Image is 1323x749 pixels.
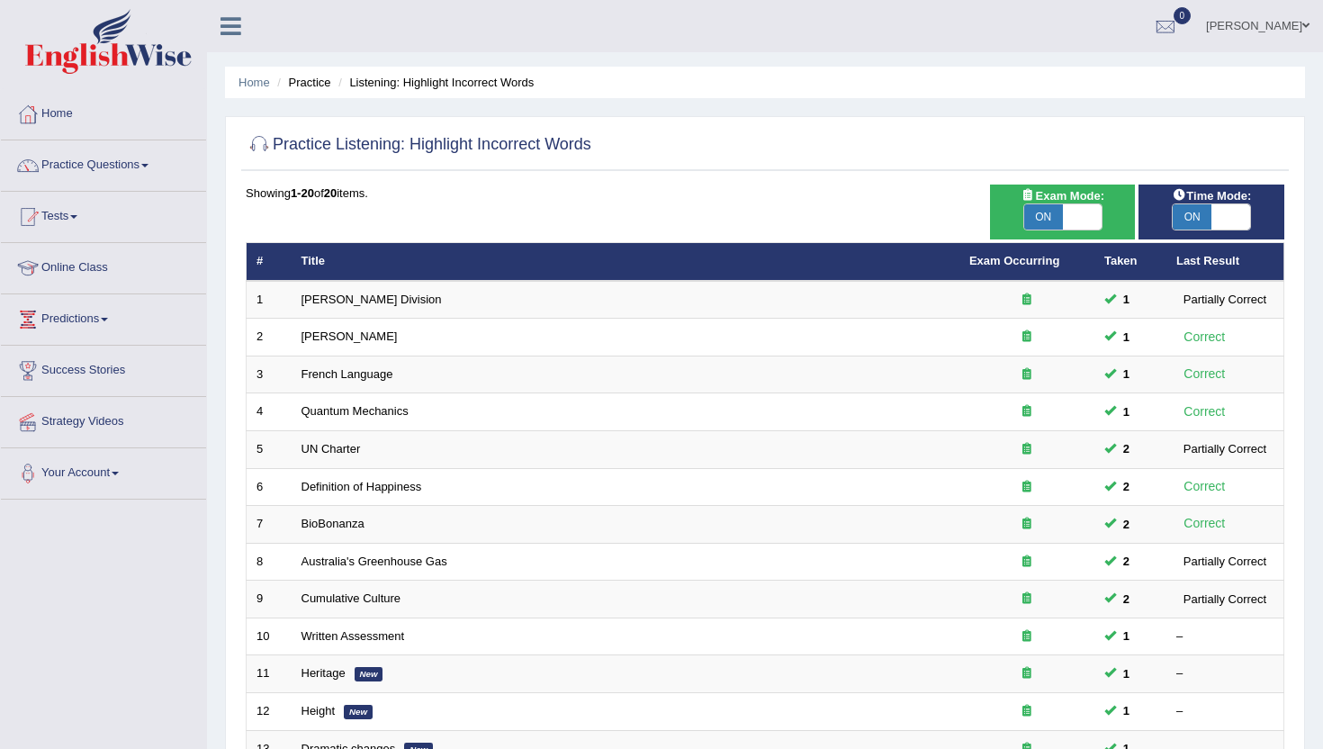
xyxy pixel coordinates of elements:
[1174,7,1192,24] span: 0
[1,397,206,442] a: Strategy Videos
[247,243,292,281] th: #
[301,629,405,643] a: Written Assessment
[1176,402,1233,422] div: Correct
[301,329,398,343] a: [PERSON_NAME]
[1116,590,1137,609] span: You can still take this question
[1176,665,1273,682] div: –
[1116,365,1137,384] span: You can still take this question
[1176,327,1233,347] div: Correct
[1116,552,1137,571] span: You can still take this question
[1116,701,1137,720] span: You can still take this question
[247,506,292,544] td: 7
[969,591,1084,608] div: Exam occurring question
[1176,703,1273,720] div: –
[969,366,1084,384] div: Exam occurring question
[246,185,1284,202] div: Showing of items.
[301,293,442,306] a: [PERSON_NAME] Division
[301,704,336,717] a: Height
[247,581,292,618] td: 9
[247,281,292,319] td: 1
[301,442,361,456] a: UN Charter
[301,591,401,605] a: Cumulative Culture
[969,516,1084,533] div: Exam occurring question
[247,319,292,356] td: 2
[1176,364,1233,384] div: Correct
[969,628,1084,645] div: Exam occurring question
[1,140,206,185] a: Practice Questions
[1176,290,1273,309] div: Partially Correct
[969,254,1059,267] a: Exam Occurring
[1,448,206,493] a: Your Account
[1116,664,1137,683] span: You can still take this question
[1116,515,1137,534] span: You can still take this question
[247,356,292,393] td: 3
[247,431,292,469] td: 5
[1116,328,1137,347] span: You can still take this question
[1,243,206,288] a: Online Class
[238,76,270,89] a: Home
[301,367,393,381] a: French Language
[969,703,1084,720] div: Exam occurring question
[301,555,447,568] a: Australia's Greenhouse Gas
[969,665,1084,682] div: Exam occurring question
[247,655,292,693] td: 11
[1116,477,1137,496] span: You can still take this question
[1,192,206,237] a: Tests
[1116,627,1137,645] span: You can still take this question
[301,404,409,418] a: Quantum Mechanics
[1176,439,1273,458] div: Partially Correct
[1013,186,1111,205] span: Exam Mode:
[301,517,364,530] a: BioBonanza
[990,185,1136,239] div: Show exams occurring in exams
[247,692,292,730] td: 12
[301,666,346,680] a: Heritage
[1,346,206,391] a: Success Stories
[969,554,1084,571] div: Exam occurring question
[292,243,959,281] th: Title
[1024,204,1063,230] span: ON
[291,186,314,200] b: 1-20
[1165,186,1258,205] span: Time Mode:
[969,441,1084,458] div: Exam occurring question
[1,89,206,134] a: Home
[1176,513,1233,534] div: Correct
[247,543,292,581] td: 8
[344,705,373,719] em: New
[969,403,1084,420] div: Exam occurring question
[1,294,206,339] a: Predictions
[247,393,292,431] td: 4
[969,292,1084,309] div: Exam occurring question
[273,74,330,91] li: Practice
[1173,204,1211,230] span: ON
[246,131,591,158] h2: Practice Listening: Highlight Incorrect Words
[355,667,383,681] em: New
[1094,243,1166,281] th: Taken
[1166,243,1284,281] th: Last Result
[969,329,1084,346] div: Exam occurring question
[301,480,422,493] a: Definition of Happiness
[1116,402,1137,421] span: You can still take this question
[1176,476,1233,497] div: Correct
[247,618,292,655] td: 10
[1116,439,1137,458] span: You can still take this question
[969,479,1084,496] div: Exam occurring question
[334,74,534,91] li: Listening: Highlight Incorrect Words
[324,186,337,200] b: 20
[247,468,292,506] td: 6
[1176,628,1273,645] div: –
[1176,590,1273,609] div: Partially Correct
[1176,552,1273,571] div: Partially Correct
[1116,290,1137,309] span: You can still take this question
